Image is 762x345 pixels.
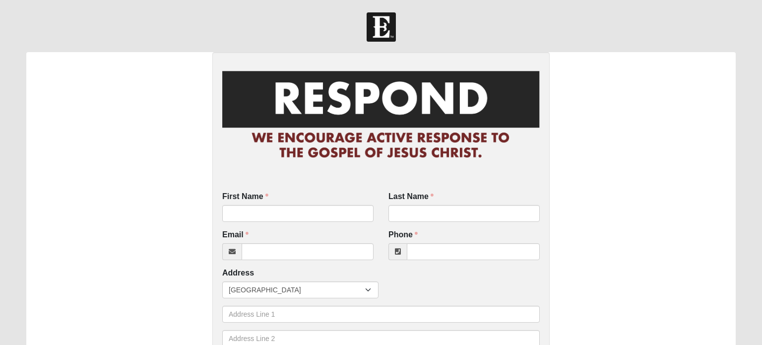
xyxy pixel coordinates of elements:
label: Last Name [388,191,434,203]
img: Church of Eleven22 Logo [367,12,396,42]
label: Email [222,229,249,241]
img: RespondCardHeader.png [222,62,540,168]
label: First Name [222,191,268,203]
label: Phone [388,229,418,241]
label: Address [222,268,254,279]
input: Address Line 1 [222,306,540,323]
